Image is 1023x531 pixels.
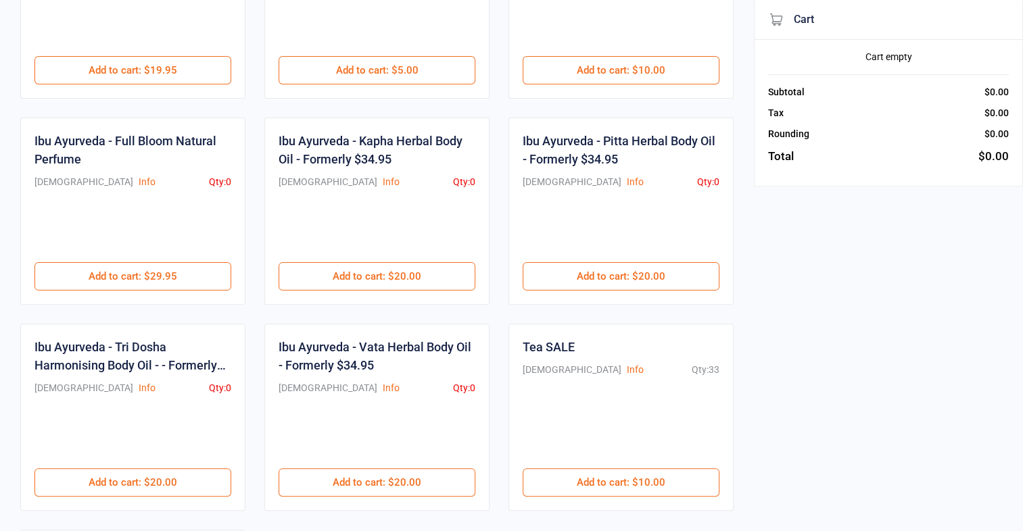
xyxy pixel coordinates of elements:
[279,262,475,290] button: Add to cart: $20.00
[627,363,644,377] button: Info
[627,175,644,189] button: Info
[523,56,719,84] button: Add to cart: $10.00
[279,175,377,189] div: [DEMOGRAPHIC_DATA]
[984,106,1009,120] div: $0.00
[34,262,231,290] button: Add to cart: $29.95
[523,132,719,168] div: Ibu Ayurveda - Pitta Herbal Body Oil - Formerly $34.95
[383,175,400,189] button: Info
[34,56,231,84] button: Add to cart: $19.95
[279,132,475,168] div: Ibu Ayurveda - Kapha Herbal Body Oil - Formerly $34.95
[383,381,400,395] button: Info
[523,363,621,377] div: [DEMOGRAPHIC_DATA]
[768,127,809,141] div: Rounding
[768,148,794,166] div: Total
[692,363,719,377] div: Qty: 33
[978,148,1009,166] div: $0.00
[453,175,475,189] div: Qty: 0
[523,262,719,290] button: Add to cart: $20.00
[34,175,133,189] div: [DEMOGRAPHIC_DATA]
[279,338,475,374] div: Ibu Ayurveda - Vata Herbal Body Oil - Formerly $34.95
[453,381,475,395] div: Qty: 0
[139,175,156,189] button: Info
[34,132,231,168] div: Ibu Ayurveda - Full Bloom Natural Perfume
[984,127,1009,141] div: $0.00
[279,56,475,84] button: Add to cart: $5.00
[279,381,377,395] div: [DEMOGRAPHIC_DATA]
[209,381,231,395] div: Qty: 0
[34,338,231,374] div: Ibu Ayurveda - Tri Dosha Harmonising Body Oil - - Formerly $34.95
[523,468,719,497] button: Add to cart: $10.00
[523,338,575,356] div: Tea SALE
[523,175,621,189] div: [DEMOGRAPHIC_DATA]
[34,381,133,395] div: [DEMOGRAPHIC_DATA]
[768,106,784,120] div: Tax
[139,381,156,395] button: Info
[984,85,1009,99] div: $0.00
[34,468,231,497] button: Add to cart: $20.00
[209,175,231,189] div: Qty: 0
[768,50,1009,64] div: Cart empty
[768,85,805,99] div: Subtotal
[697,175,719,189] div: Qty: 0
[279,468,475,497] button: Add to cart: $20.00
